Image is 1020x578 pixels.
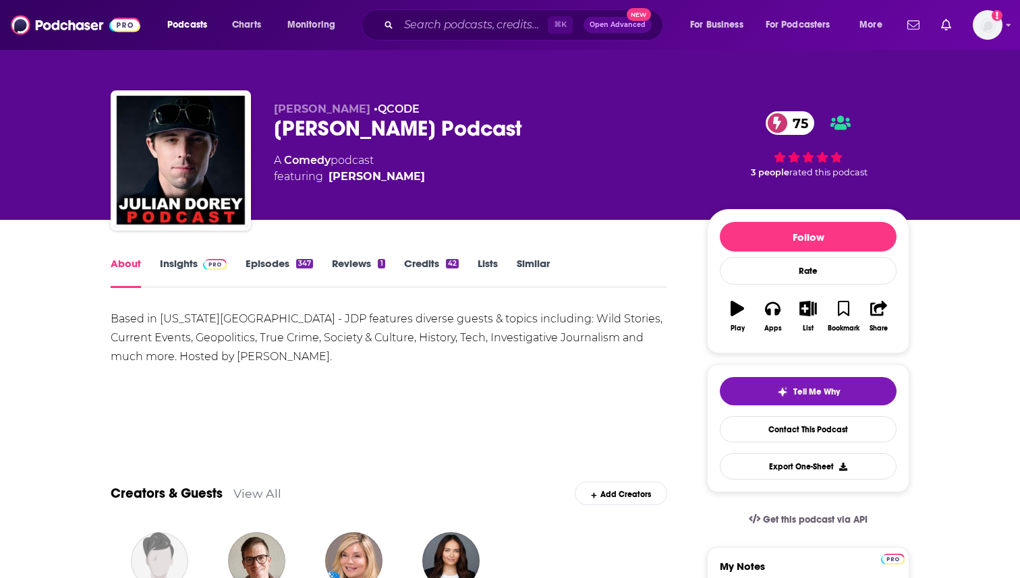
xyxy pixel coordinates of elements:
span: Logged in as cmand-s [973,10,1002,40]
img: Julian Dorey Podcast [113,93,248,228]
span: ⌘ K [548,16,573,34]
span: 75 [779,111,815,135]
a: Comedy [284,154,331,167]
div: Search podcasts, credits, & more... [374,9,676,40]
span: Open Advanced [590,22,646,28]
button: open menu [158,14,225,36]
span: [PERSON_NAME] [274,103,370,115]
div: Based in [US_STATE][GEOGRAPHIC_DATA] - JDP features diverse guests & topics including: Wild Stori... [111,310,667,366]
button: open menu [681,14,760,36]
button: Show profile menu [973,10,1002,40]
button: open menu [850,14,899,36]
img: tell me why sparkle [777,386,788,397]
div: 347 [296,259,313,268]
button: Follow [720,222,897,252]
svg: Add a profile image [992,10,1002,21]
span: featuring [274,169,425,185]
span: For Podcasters [766,16,830,34]
a: Charts [223,14,269,36]
button: Open AdvancedNew [584,17,652,33]
span: Charts [232,16,261,34]
span: Tell Me Why [793,386,840,397]
img: Podchaser - Follow, Share and Rate Podcasts [11,12,140,38]
a: About [111,257,141,288]
div: Rate [720,257,897,285]
button: open menu [278,14,353,36]
button: Apps [755,292,790,341]
div: 1 [378,259,385,268]
a: Similar [517,257,550,288]
a: Reviews1 [332,257,385,288]
img: Podchaser Pro [881,554,905,565]
button: open menu [757,14,850,36]
span: Podcasts [167,16,207,34]
input: Search podcasts, credits, & more... [399,14,548,36]
span: rated this podcast [789,167,868,177]
div: Add Creators [575,482,667,505]
img: Podchaser Pro [203,259,227,270]
span: • [374,103,420,115]
button: Export One-Sheet [720,453,897,480]
span: Get this podcast via API [763,514,868,525]
a: Pro website [881,552,905,565]
a: Contact This Podcast [720,416,897,442]
a: Episodes347 [246,257,313,288]
a: Get this podcast via API [738,503,878,536]
img: User Profile [973,10,1002,40]
button: Share [861,292,897,341]
div: A podcast [274,152,425,185]
a: View All [233,486,281,500]
button: tell me why sparkleTell Me Why [720,377,897,405]
a: Credits42 [404,257,459,288]
a: Lists [478,257,498,288]
div: Bookmark [828,324,859,333]
a: Show notifications dropdown [936,13,957,36]
button: List [791,292,826,341]
div: 75 3 peoplerated this podcast [707,103,909,186]
div: Play [731,324,745,333]
span: New [627,8,651,21]
a: Creators & Guests [111,485,223,502]
button: Bookmark [826,292,861,341]
button: Play [720,292,755,341]
a: 75 [766,111,815,135]
a: Show notifications dropdown [902,13,925,36]
a: InsightsPodchaser Pro [160,257,227,288]
div: Apps [764,324,782,333]
a: QCODE [378,103,420,115]
span: For Business [690,16,743,34]
span: Monitoring [287,16,335,34]
div: Share [870,324,888,333]
div: 42 [446,259,459,268]
div: List [803,324,814,333]
span: More [859,16,882,34]
a: Julian Dorey [329,169,425,185]
span: 3 people [751,167,789,177]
